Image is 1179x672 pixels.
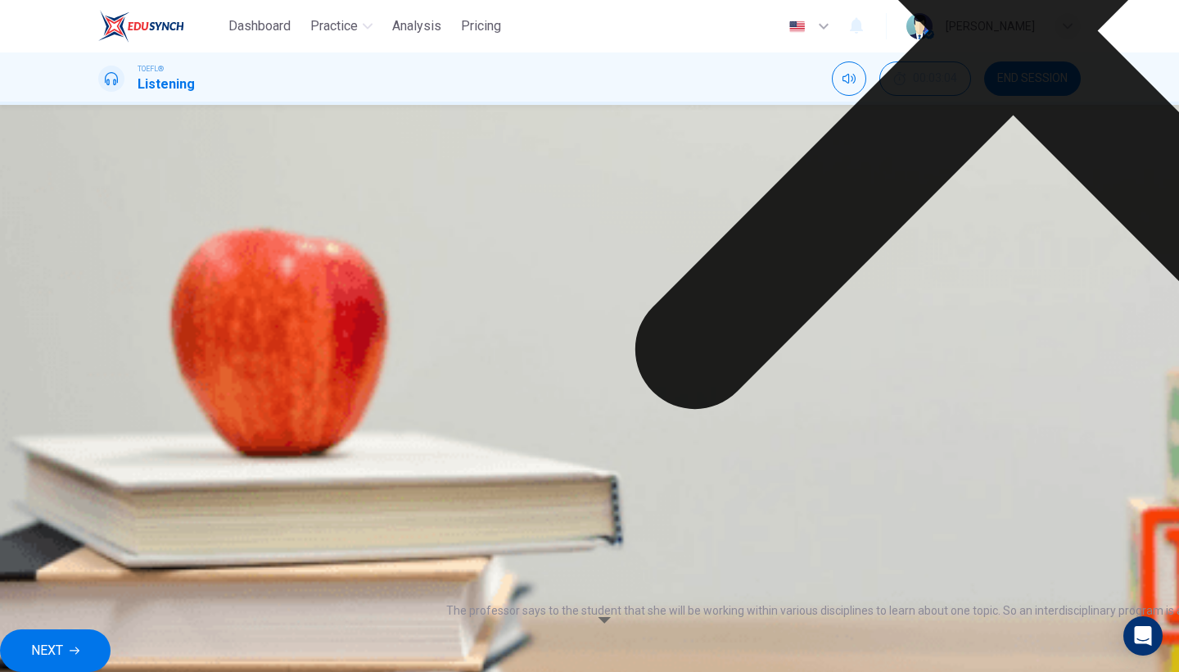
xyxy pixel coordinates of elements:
span: Dashboard [228,16,291,36]
span: Analysis [392,16,441,36]
span: TOEFL® [138,63,164,75]
span: Practice [310,16,358,36]
span: NEXT [31,639,63,662]
h1: Listening [138,75,195,94]
img: EduSynch logo [98,10,184,43]
div: Open Intercom Messenger [1123,616,1163,656]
